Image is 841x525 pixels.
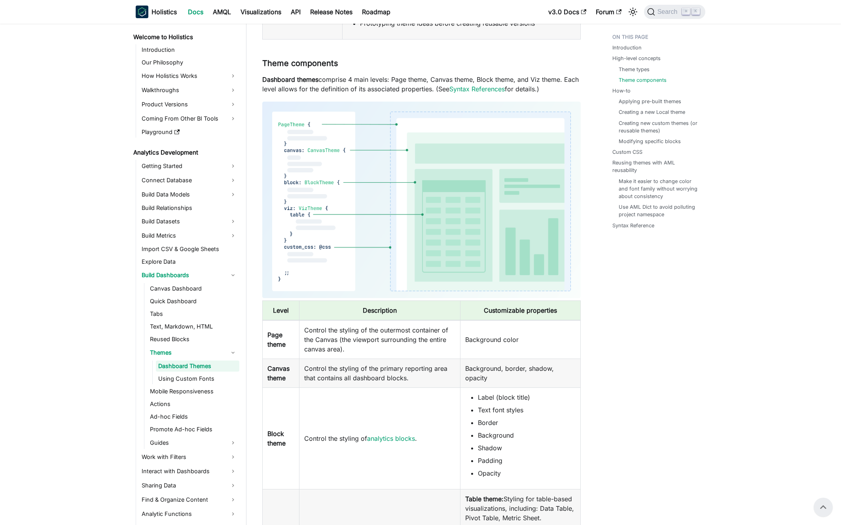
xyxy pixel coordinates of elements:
a: Use AML Dict to avoid polluting project namespace [619,203,697,218]
a: Connect Database [139,174,239,187]
b: Holistics [152,7,177,17]
li: Background [478,431,576,440]
a: Find & Organize Content [139,493,239,506]
a: Custom CSS [612,148,642,156]
a: Make it easier to change color and font family without worrying about consistency [619,178,697,200]
b: Customizable properties [484,306,557,314]
p: Styling for table-based visualizations, including: Data Table, Pivot Table, Metric Sheet. [465,494,576,523]
b: Table theme: [465,495,504,503]
a: Getting Started [139,160,239,172]
a: Analytics Development [131,147,239,158]
a: Build Datasets [139,215,239,228]
a: Explore Data [139,256,239,267]
a: Promote Ad-hoc Fields [148,424,239,435]
a: Dashboard Themes [156,361,239,372]
p: comprise 4 main levels: Page theme, Canvas theme, Block theme, and Viz theme. Each level allows f... [262,75,581,94]
button: Scroll back to top [814,498,833,517]
a: Roadmap [357,6,395,18]
a: Visualizations [236,6,286,18]
a: Playground [139,127,239,138]
a: Tabs [148,308,239,319]
td: Background color [460,320,580,359]
a: Walkthroughs [139,84,239,96]
a: Creating new custom themes (or reusable themes) [619,119,697,134]
a: Interact with Dashboards [139,465,239,478]
a: How Holistics Works [139,70,239,82]
a: Our Philosophy [139,57,239,68]
a: Reused Blocks [148,334,239,345]
td: Control the styling of the primary reporting area that contains all dashboard blocks. [299,359,460,388]
a: AMQL [208,6,236,18]
a: Text, Markdown, HTML [148,321,239,332]
a: Coming From Other BI Tools [139,112,239,125]
strong: Dashboard themes [262,76,318,83]
a: Import CSV & Google Sheets [139,244,239,255]
li: Opacity [478,468,576,478]
a: Analytic Functions [139,508,239,520]
b: Level [273,306,289,314]
b: Description [363,306,397,314]
a: Creating a new Local theme [619,108,685,116]
a: Themes [148,346,239,359]
a: Build Relationships [139,202,239,213]
a: Canvas Dashboard [148,283,239,294]
a: Actions [148,398,239,410]
a: Mobile Responsiveness [148,386,239,397]
nav: Docs sidebar [128,24,246,525]
a: Introduction [612,44,642,51]
a: Syntax References [449,85,505,93]
a: v3.0 Docs [544,6,591,18]
button: Switch between dark and light mode (currently light mode) [627,6,639,18]
a: Quick Dashboard [148,296,239,307]
a: Introduction [139,44,239,55]
a: How-to [612,87,631,94]
a: Forum [591,6,626,18]
li: Text font styles [478,405,576,415]
img: Themes components [262,102,581,298]
a: HolisticsHolistics [136,6,177,18]
img: Holistics [136,6,148,18]
a: Work with Filters [139,451,239,463]
a: Theme types [619,66,650,73]
a: Theme components [619,76,667,84]
a: Syntax Reference [612,222,654,229]
td: Control the styling of . [299,388,460,489]
a: Product Versions [139,98,239,111]
a: Release Notes [305,6,357,18]
a: Using Custom Fonts [156,373,239,384]
b: Page theme [267,331,286,348]
a: Docs [183,6,208,18]
kbd: ⌘ [682,8,690,15]
li: Padding [478,456,576,465]
li: Border [478,418,576,427]
li: Label (block title) [478,393,576,402]
a: Applying pre-built themes [619,98,681,105]
a: Sharing Data [139,479,239,492]
td: Background, border, shadow, opacity [460,359,580,388]
a: Modifying specific blocks [619,138,681,145]
a: Build Dashboards [139,269,239,281]
kbd: K [692,8,700,15]
b: Block theme [267,430,286,447]
a: Reusing themes with AML reusability [612,159,701,174]
a: Guides [148,436,239,449]
a: Build Metrics [139,229,239,242]
li: Shadow [478,443,576,453]
a: Build Data Models [139,188,239,201]
button: Search (Command+K) [644,5,705,19]
a: analytics blocks [367,434,415,442]
h3: Theme components [262,59,581,68]
b: Canvas theme [267,364,290,382]
a: Ad-hoc Fields [148,411,239,422]
td: Control the styling of the outermost container of the Canvas (the viewport surrounding the entire... [299,320,460,359]
span: Search [655,8,682,15]
a: API [286,6,305,18]
a: High-level concepts [612,55,661,62]
a: Welcome to Holistics [131,32,239,43]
